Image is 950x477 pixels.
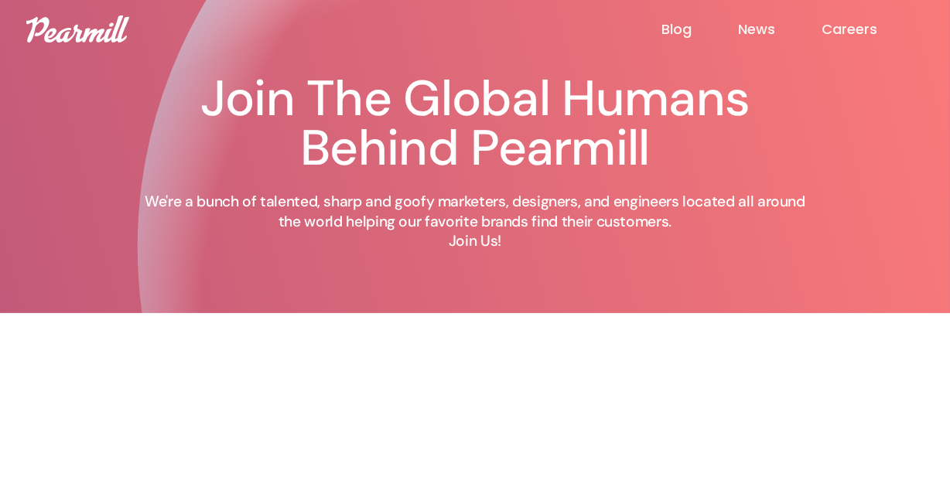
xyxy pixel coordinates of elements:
h1: Join The Global Humans Behind Pearmill [135,74,815,173]
p: We're a bunch of talented, sharp and goofy marketers, designers, and engineers located all around... [135,192,815,251]
a: Careers [822,20,924,39]
a: Blog [661,20,738,39]
img: Pearmill logo [26,15,129,43]
a: News [738,20,822,39]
